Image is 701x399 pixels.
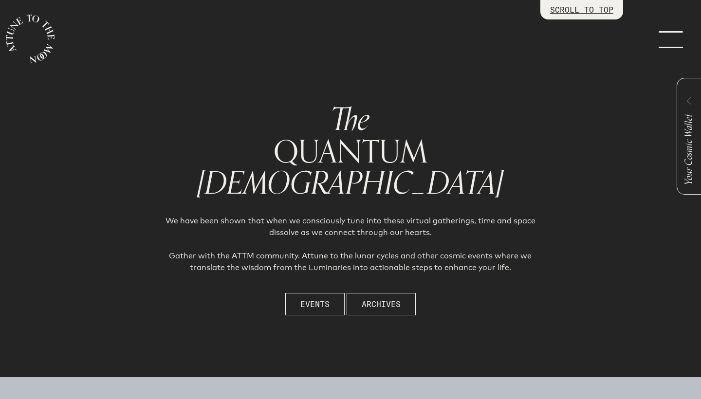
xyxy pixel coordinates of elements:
span: The [331,94,370,145]
h2: We have been shown that when we consciously tune into these virtual gatherings, time and space di... [160,215,540,273]
span: Events [300,298,330,310]
span: [DEMOGRAPHIC_DATA] [197,158,503,209]
button: Archives [347,293,416,315]
h1: QUANTUM [160,103,540,199]
span: Your Cosmic Wallet [681,114,697,185]
span: Archives [362,298,401,310]
button: Events [285,293,345,315]
p: SCROLL TO TOP [550,4,613,16]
